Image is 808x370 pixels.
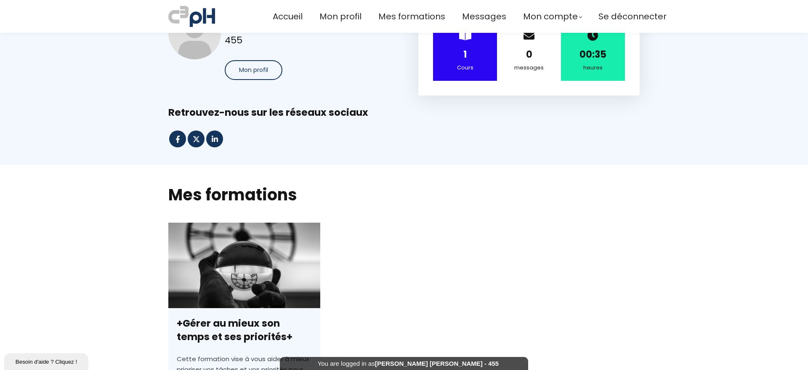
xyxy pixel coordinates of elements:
[523,10,578,24] span: Mon compte
[444,63,486,72] div: Cours
[168,184,640,205] h2: Mes formations
[462,10,506,24] a: Messages
[526,48,532,61] strong: 0
[239,66,268,75] span: Mon profil
[225,60,282,80] button: Mon profil
[508,63,550,72] div: messages
[318,360,499,367] span: You are logged in as
[433,21,497,81] div: >
[319,10,361,24] a: Mon profil
[375,360,499,367] span: [PERSON_NAME] [PERSON_NAME] - 455
[579,48,606,61] strong: 00:35
[4,351,90,370] iframe: chat widget
[168,106,640,119] div: Retrouvez-nous sur les réseaux sociaux
[378,10,445,24] a: Mes formations
[168,4,215,29] img: a70bc7685e0efc0bd0b04b3506828469.jpeg
[571,63,614,72] div: heures
[168,7,221,59] img: 687562c8065b2cd12505499c.jpg
[598,10,667,24] a: Se déconnecter
[273,10,303,24] a: Accueil
[463,48,467,61] strong: 1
